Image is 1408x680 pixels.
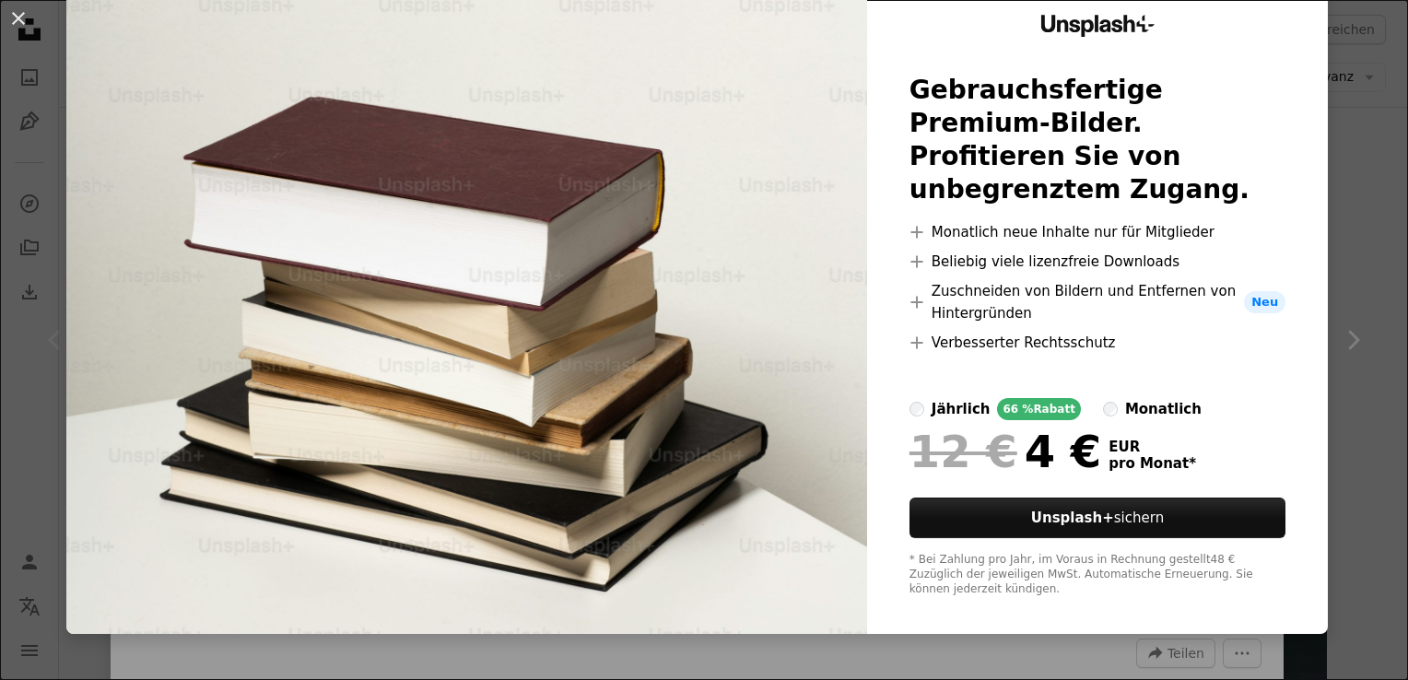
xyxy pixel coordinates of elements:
div: 66 % Rabatt [997,398,1080,420]
span: pro Monat * [1109,455,1196,472]
strong: Unsplash+ [1031,510,1114,526]
div: jährlich [932,398,991,420]
button: Unsplash+sichern [909,498,1285,538]
li: Beliebig viele lizenzfreie Downloads [909,251,1285,273]
span: EUR [1109,439,1196,455]
span: Neu [1244,291,1285,313]
div: * Bei Zahlung pro Jahr, im Voraus in Rechnung gestellt 48 € Zuzüglich der jeweiligen MwSt. Automa... [909,553,1285,597]
li: Verbesserter Rechtsschutz [909,332,1285,354]
input: monatlich [1103,402,1118,416]
div: 4 € [909,428,1101,475]
li: Monatlich neue Inhalte nur für Mitglieder [909,221,1285,243]
h2: Gebrauchsfertige Premium-Bilder. Profitieren Sie von unbegrenztem Zugang. [909,74,1285,206]
input: jährlich66 %Rabatt [909,402,924,416]
span: 12 € [909,428,1017,475]
li: Zuschneiden von Bildern und Entfernen von Hintergründen [909,280,1285,324]
div: monatlich [1125,398,1202,420]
